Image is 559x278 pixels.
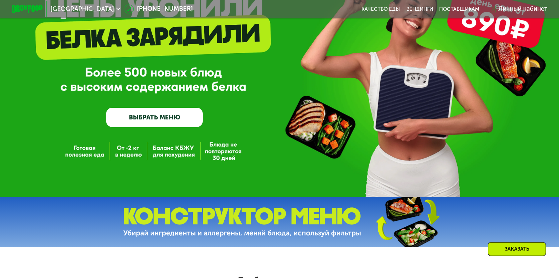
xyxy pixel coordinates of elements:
span: [GEOGRAPHIC_DATA] [51,6,114,12]
div: поставщикам [439,6,479,12]
div: Личный кабинет [498,4,547,14]
a: ВЫБРАТЬ МЕНЮ [106,108,203,127]
a: Вендинги [406,6,433,12]
a: Качество еды [362,6,400,12]
div: Заказать [488,242,546,256]
a: [PHONE_NUMBER] [125,4,193,14]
